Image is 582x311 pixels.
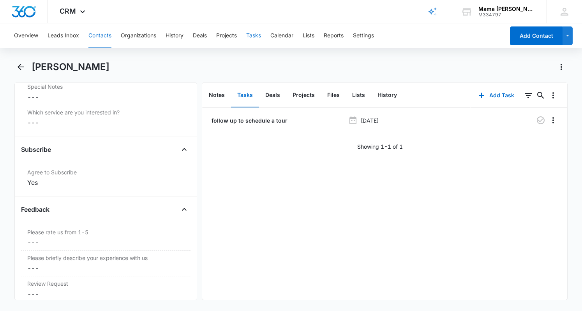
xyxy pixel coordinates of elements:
[32,61,109,73] h1: [PERSON_NAME]
[27,83,184,91] label: Special Notes
[21,145,51,154] h4: Subscribe
[27,238,184,247] dd: ---
[357,142,403,151] p: Showing 1-1 of 1
[21,225,190,251] div: Please rate us from 1-5---
[178,203,190,216] button: Close
[21,165,190,190] div: Agree to SubscribeYes
[259,83,286,107] button: Deals
[60,7,76,15] span: CRM
[178,143,190,156] button: Close
[21,276,190,302] div: Review Request---
[534,89,547,102] button: Search...
[48,23,79,48] button: Leads Inbox
[346,83,371,107] button: Lists
[203,83,231,107] button: Notes
[27,228,184,236] label: Please rate us from 1-5
[547,114,559,127] button: Overflow Menu
[216,23,237,48] button: Projects
[27,264,184,273] dd: ---
[21,105,190,130] div: Which service are you interested in?---
[270,23,293,48] button: Calendar
[27,178,184,187] div: Yes
[510,26,563,45] button: Add Contact
[27,118,184,127] dd: ---
[210,116,287,125] a: follow up to schedule a tour
[303,23,314,48] button: Lists
[246,23,261,48] button: Tasks
[353,23,374,48] button: Settings
[522,89,534,102] button: Filters
[478,12,535,18] div: account id
[27,289,184,299] dd: ---
[321,83,346,107] button: Files
[14,61,26,73] button: Back
[21,251,190,276] div: Please briefly describe your experience with us---
[231,83,259,107] button: Tasks
[27,92,184,102] dd: ---
[286,83,321,107] button: Projects
[166,23,183,48] button: History
[193,23,207,48] button: Deals
[555,61,568,73] button: Actions
[324,23,344,48] button: Reports
[361,116,379,125] p: [DATE]
[547,89,559,102] button: Overflow Menu
[471,86,522,105] button: Add Task
[21,79,190,105] div: Special Notes---
[27,254,184,262] label: Please briefly describe your experience with us
[478,6,535,12] div: account name
[371,83,403,107] button: History
[27,279,184,288] label: Review Request
[14,23,38,48] button: Overview
[27,168,184,176] label: Agree to Subscribe
[88,23,111,48] button: Contacts
[121,23,156,48] button: Organizations
[27,108,184,116] label: Which service are you interested in?
[21,205,49,214] h4: Feedback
